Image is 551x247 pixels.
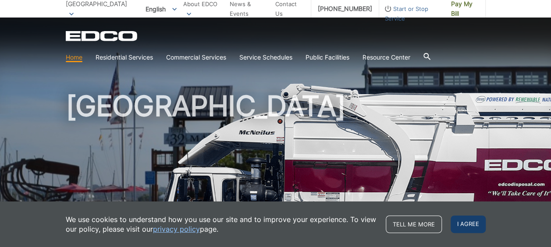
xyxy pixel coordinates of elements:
[363,53,410,62] a: Resource Center
[451,215,486,233] span: I agree
[306,53,349,62] a: Public Facilities
[66,31,139,41] a: EDCD logo. Return to the homepage.
[66,215,377,234] p: We use cookies to understand how you use our site and to improve your experience. To view our pol...
[139,2,183,16] span: English
[96,53,153,62] a: Residential Services
[153,224,200,234] a: privacy policy
[239,53,292,62] a: Service Schedules
[66,53,82,62] a: Home
[386,215,442,233] a: Tell me more
[166,53,226,62] a: Commercial Services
